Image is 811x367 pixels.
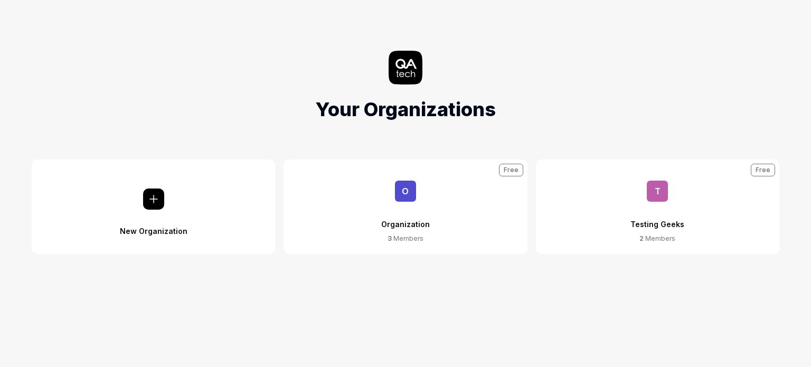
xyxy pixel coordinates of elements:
[536,159,779,254] button: TTesting Geeks2 MembersFree
[395,181,416,202] span: O
[315,95,496,124] h1: Your Organizations
[388,234,392,242] span: 3
[639,234,675,243] div: Members
[630,202,684,234] div: Testing Geeks
[32,159,275,254] button: New Organization
[388,234,423,243] div: Members
[639,234,644,242] span: 2
[284,159,527,254] button: OOrganization3 MembersFree
[647,181,668,202] span: T
[120,210,187,236] div: New Organization
[751,164,775,176] div: Free
[499,164,523,176] div: Free
[381,202,430,234] div: Organization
